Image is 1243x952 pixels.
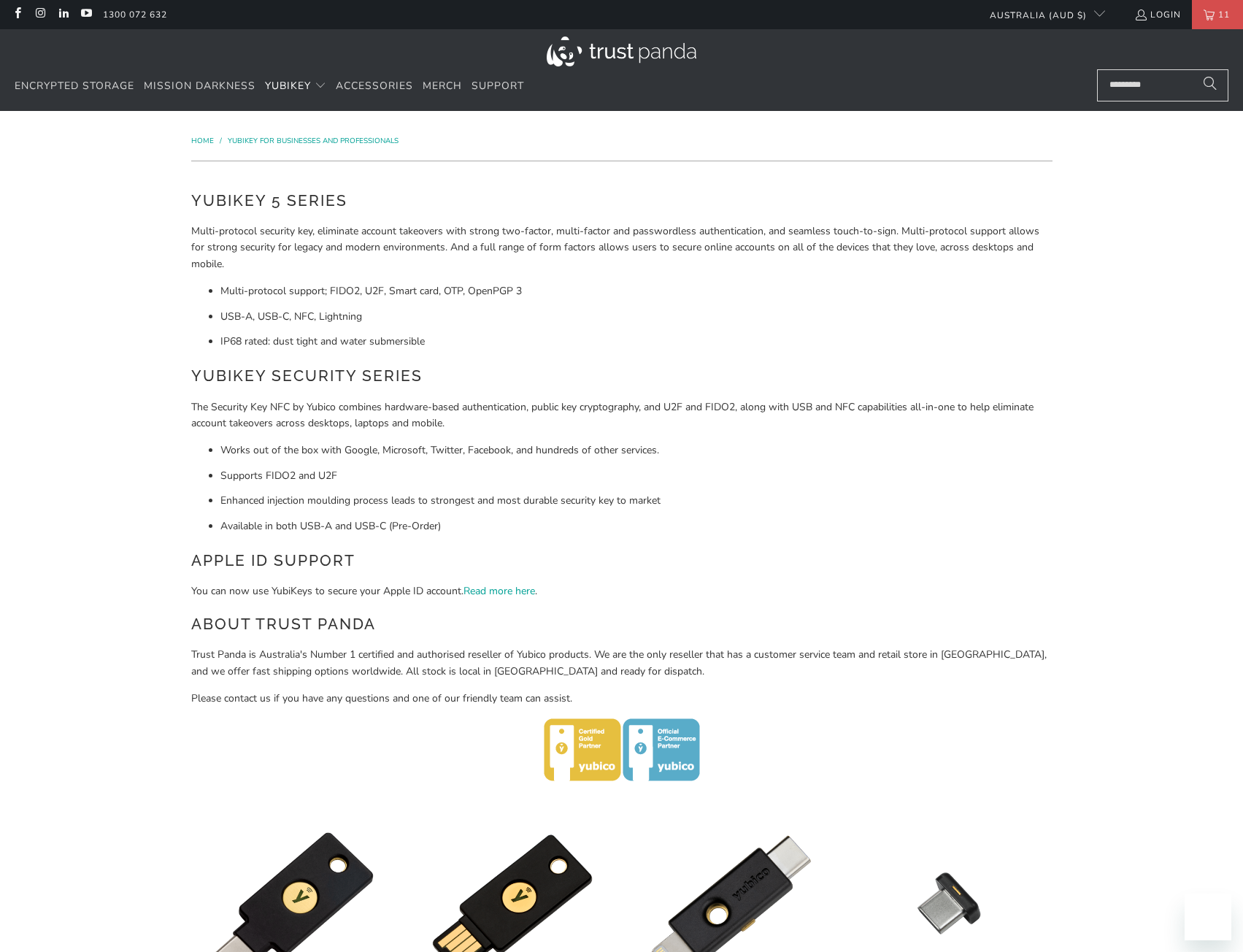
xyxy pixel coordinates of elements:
a: Login [1134,7,1181,23]
span: Mission Darkness [144,79,255,93]
a: YubiKey for Businesses and Professionals [228,136,399,146]
p: The Security Key NFC by Yubico combines hardware-based authentication, public key cryptography, a... [191,399,1052,432]
span: Merch [423,79,462,93]
a: Trust Panda Australia on Facebook [11,9,23,20]
iframe: Button to launch messaging window [1185,894,1231,940]
p: Please contact us if you have any questions and one of our friendly team can assist. [191,691,1052,707]
span: Home [191,136,214,146]
li: USB-A, USB-C, NFC, Lightning [220,309,1052,325]
button: Search [1192,69,1228,101]
a: Mission Darkness [144,69,255,104]
a: Merch [423,69,462,104]
a: Trust Panda Australia on YouTube [80,9,92,20]
span: / [220,136,222,146]
li: Works out of the box with Google, Microsoft, Twitter, Facebook, and hundreds of other services. [220,442,1052,458]
p: Multi-protocol security key, eliminate account takeovers with strong two-factor, multi-factor and... [191,223,1052,272]
p: You can now use YubiKeys to secure your Apple ID account. . [191,583,1052,599]
summary: YubiKey [265,69,326,104]
img: Trust Panda Australia [547,37,696,66]
a: Accessories [336,69,413,104]
h2: YubiKey Security Series [191,364,1052,388]
span: Support [472,79,524,93]
a: Trust Panda Australia on LinkedIn [57,9,69,20]
input: Search... [1097,69,1228,101]
li: IP68 rated: dust tight and water submersible [220,334,1052,350]
a: Encrypted Storage [15,69,134,104]
nav: Translation missing: en.navigation.header.main_nav [15,69,524,104]
p: Trust Panda is Australia's Number 1 certified and authorised reseller of Yubico products. We are ... [191,647,1052,680]
h2: About Trust Panda [191,613,1052,636]
li: Enhanced injection moulding process leads to strongest and most durable security key to market [220,493,1052,509]
a: Home [191,136,216,146]
span: Encrypted Storage [15,79,134,93]
li: Supports FIDO2 and U2F [220,468,1052,484]
a: Trust Panda Australia on Instagram [34,9,46,20]
li: Available in both USB-A and USB-C (Pre-Order) [220,518,1052,534]
span: Accessories [336,79,413,93]
a: 1300 072 632 [103,7,167,23]
h2: YubiKey 5 Series [191,189,1052,212]
span: YubiKey [265,79,311,93]
h2: Apple ID Support [191,549,1052,572]
li: Multi-protocol support; FIDO2, U2F, Smart card, OTP, OpenPGP 3 [220,283,1052,299]
a: Read more here [463,584,535,598]
a: Support [472,69,524,104]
